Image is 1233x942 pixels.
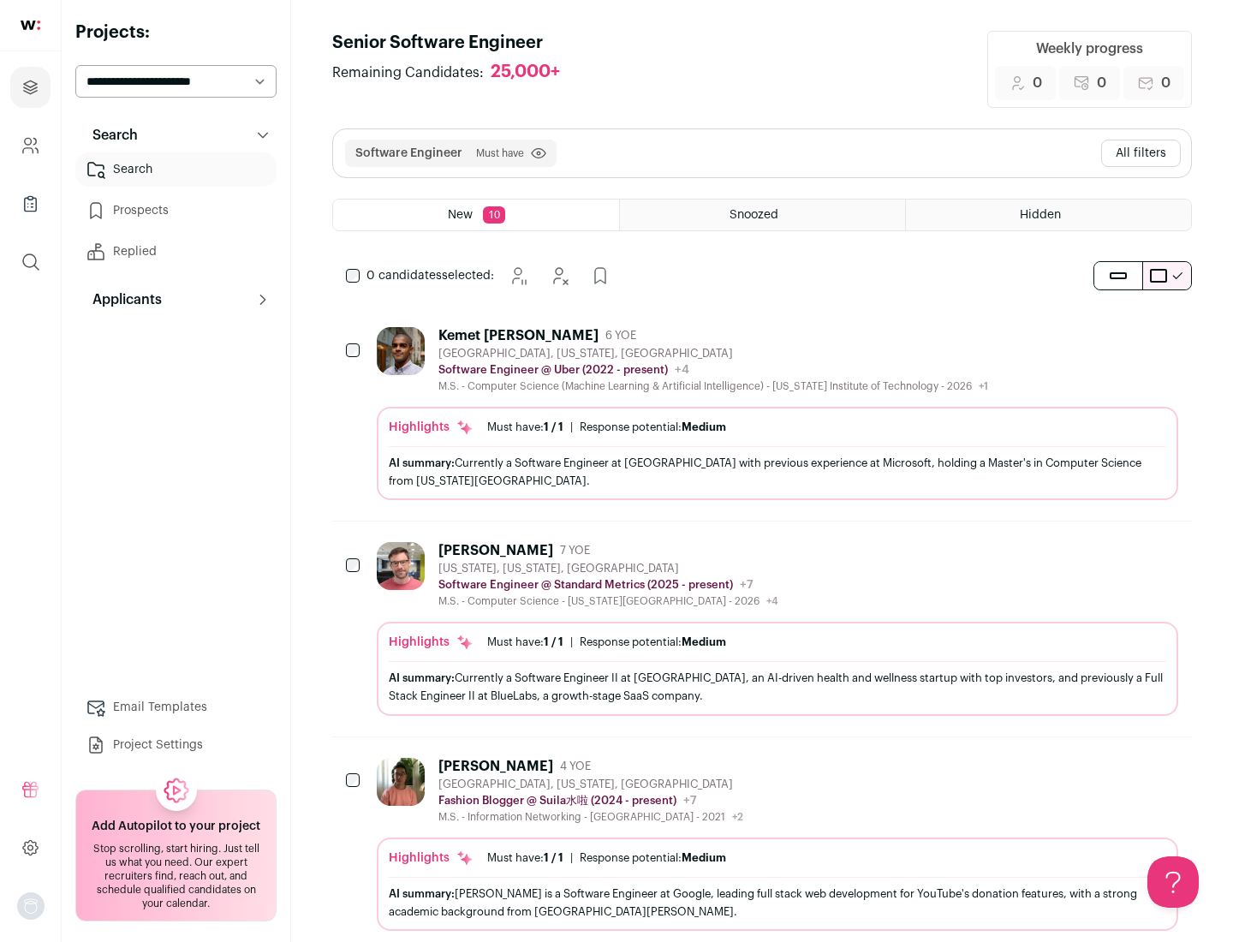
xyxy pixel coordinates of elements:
button: Open dropdown [17,892,45,920]
div: Response potential: [580,420,726,434]
span: +4 [675,364,689,376]
a: Search [75,152,277,187]
span: +7 [740,579,753,591]
div: Kemet [PERSON_NAME] [438,327,599,344]
span: 0 [1161,73,1170,93]
div: [US_STATE], [US_STATE], [GEOGRAPHIC_DATA] [438,562,778,575]
a: [PERSON_NAME] 7 YOE [US_STATE], [US_STATE], [GEOGRAPHIC_DATA] Software Engineer @ Standard Metric... [377,542,1178,715]
img: 0fb184815f518ed3bcaf4f46c87e3bafcb34ea1ec747045ab451f3ffb05d485a [377,542,425,590]
a: Hidden [906,200,1191,230]
div: Highlights [389,850,474,867]
h1: Senior Software Engineer [332,31,577,55]
div: Response potential: [580,851,726,865]
ul: | [487,851,726,865]
div: 25,000+ [491,62,560,83]
span: Medium [682,852,726,863]
div: Stop scrolling, start hiring. Just tell us what you need. Our expert recruiters find, reach out, ... [86,842,265,910]
span: 0 candidates [366,270,442,282]
span: AI summary: [389,672,455,683]
img: 1d26598260d5d9f7a69202d59cf331847448e6cffe37083edaed4f8fc8795bfe [377,327,425,375]
div: [PERSON_NAME] is a Software Engineer at Google, leading full stack web development for YouTube's ... [389,885,1166,921]
div: Highlights [389,634,474,651]
span: 1 / 1 [544,636,563,647]
div: [PERSON_NAME] [438,758,553,775]
span: 10 [483,206,505,224]
a: Project Settings [75,728,277,762]
a: Add Autopilot to your project Stop scrolling, start hiring. Just tell us what you need. Our exper... [75,790,277,921]
div: [PERSON_NAME] [438,542,553,559]
ul: | [487,420,726,434]
img: ebffc8b94a612106133ad1a79c5dcc917f1f343d62299c503ebb759c428adb03.jpg [377,758,425,806]
button: All filters [1101,140,1181,167]
div: Currently a Software Engineer at [GEOGRAPHIC_DATA] with previous experience at Microsoft, holding... [389,454,1166,490]
span: Must have [476,146,524,160]
button: Snooze [501,259,535,293]
div: [GEOGRAPHIC_DATA], [US_STATE], [GEOGRAPHIC_DATA] [438,778,743,791]
span: Snoozed [730,209,778,221]
a: Company Lists [10,183,51,224]
div: M.S. - Computer Science - [US_STATE][GEOGRAPHIC_DATA] - 2026 [438,594,778,608]
span: Medium [682,636,726,647]
p: Fashion Blogger @ Suila水啦 (2024 - present) [438,794,676,808]
div: Highlights [389,419,474,436]
div: Weekly progress [1036,39,1143,59]
span: 0 [1097,73,1106,93]
a: Snoozed [620,200,905,230]
iframe: Help Scout Beacon - Open [1147,856,1199,908]
span: Medium [682,421,726,432]
img: wellfound-shorthand-0d5821cbd27db2630d0214b213865d53afaa358527fdda9d0ea32b1df1b89c2c.svg [21,21,40,30]
p: Software Engineer @ Uber (2022 - present) [438,363,668,377]
div: Currently a Software Engineer II at [GEOGRAPHIC_DATA], an AI-driven health and wellness startup w... [389,669,1166,705]
span: Hidden [1020,209,1061,221]
button: Software Engineer [355,145,462,162]
span: 1 / 1 [544,852,563,863]
div: [GEOGRAPHIC_DATA], [US_STATE], [GEOGRAPHIC_DATA] [438,347,988,361]
span: 7 YOE [560,544,590,557]
a: Kemet [PERSON_NAME] 6 YOE [GEOGRAPHIC_DATA], [US_STATE], [GEOGRAPHIC_DATA] Software Engineer @ Ub... [377,327,1178,500]
span: 6 YOE [605,329,636,343]
button: Hide [542,259,576,293]
div: Must have: [487,420,563,434]
span: Remaining Candidates: [332,63,484,83]
button: Applicants [75,283,277,317]
ul: | [487,635,726,649]
p: Search [82,125,138,146]
img: nopic.png [17,892,45,920]
a: Prospects [75,194,277,228]
h2: Projects: [75,21,277,45]
span: +4 [766,596,778,606]
a: Projects [10,67,51,108]
h2: Add Autopilot to your project [92,818,260,835]
a: Replied [75,235,277,269]
span: AI summary: [389,888,455,899]
div: Must have: [487,851,563,865]
div: Response potential: [580,635,726,649]
span: AI summary: [389,457,455,468]
span: selected: [366,267,494,284]
div: M.S. - Computer Science (Machine Learning & Artificial Intelligence) - [US_STATE] Institute of Te... [438,379,988,393]
p: Software Engineer @ Standard Metrics (2025 - present) [438,578,733,592]
a: Company and ATS Settings [10,125,51,166]
p: Applicants [82,289,162,310]
div: M.S. - Information Networking - [GEOGRAPHIC_DATA] - 2021 [438,810,743,824]
span: 1 / 1 [544,421,563,432]
button: Add to Prospects [583,259,617,293]
span: 0 [1033,73,1042,93]
a: [PERSON_NAME] 4 YOE [GEOGRAPHIC_DATA], [US_STATE], [GEOGRAPHIC_DATA] Fashion Blogger @ Suila水啦 (2... [377,758,1178,931]
button: Search [75,118,277,152]
div: Must have: [487,635,563,649]
span: +7 [683,795,697,807]
span: New [448,209,473,221]
span: +1 [979,381,988,391]
a: Email Templates [75,690,277,724]
span: +2 [732,812,743,822]
span: 4 YOE [560,760,591,773]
